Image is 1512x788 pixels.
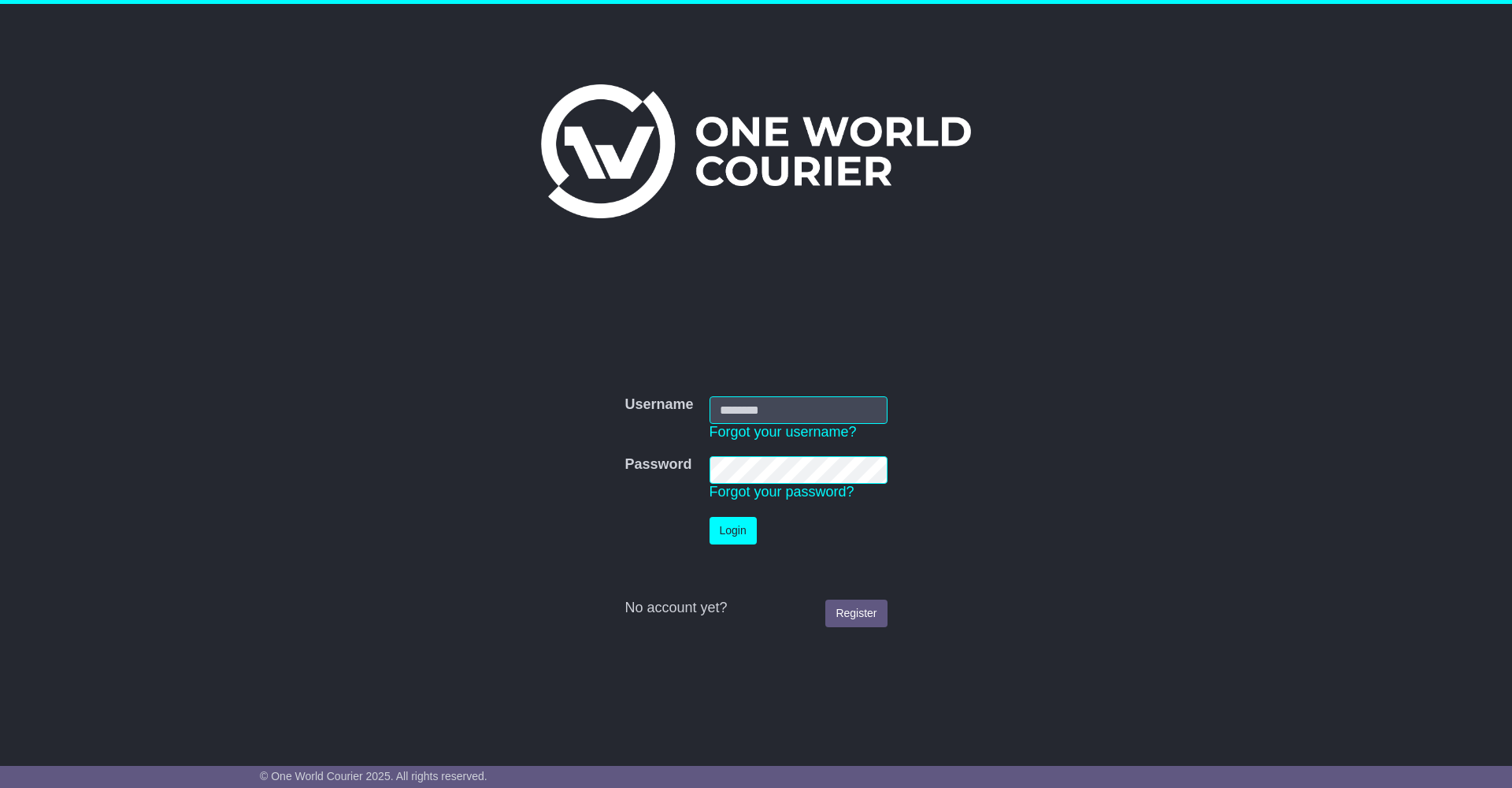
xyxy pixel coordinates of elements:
a: Register [825,600,887,627]
a: Forgot your username? [710,424,857,440]
span: © One World Courier 2025. All rights reserved. [260,770,487,782]
button: Login [710,517,757,545]
div: No account yet? [624,600,887,617]
label: Username [624,396,693,414]
img: One World [541,84,971,218]
a: Forgot your password? [710,484,854,500]
label: Password [624,456,691,474]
